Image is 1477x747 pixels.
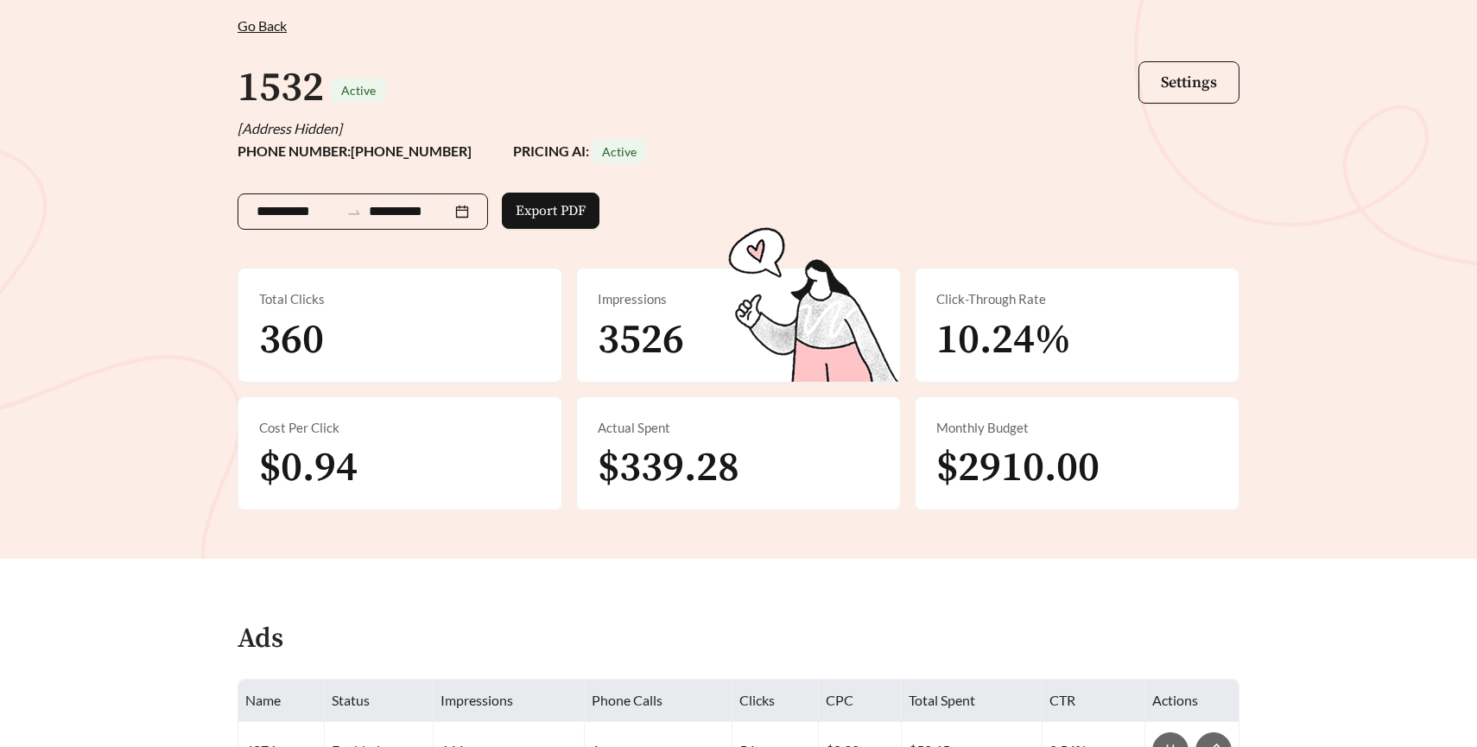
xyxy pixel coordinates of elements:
[346,205,362,220] span: swap-right
[732,680,819,722] th: Clicks
[259,442,358,494] span: $0.94
[936,314,1071,366] span: 10.24%
[598,289,879,309] div: Impressions
[936,418,1218,438] div: Monthly Budget
[238,680,325,722] th: Name
[936,442,1100,494] span: $2910.00
[259,418,541,438] div: Cost Per Click
[516,200,586,221] span: Export PDF
[826,692,853,708] span: CPC
[238,62,324,114] h1: 1532
[238,624,283,655] h4: Ads
[1145,680,1239,722] th: Actions
[341,83,376,98] span: Active
[902,680,1042,722] th: Total Spent
[1161,73,1217,92] span: Settings
[238,17,287,34] span: Go Back
[1049,692,1075,708] span: CTR
[238,120,342,136] i: [Address Hidden]
[325,680,434,722] th: Status
[259,289,541,309] div: Total Clicks
[585,680,732,722] th: Phone Calls
[598,314,684,366] span: 3526
[1138,61,1239,104] button: Settings
[502,193,599,229] button: Export PDF
[598,418,879,438] div: Actual Spent
[259,314,324,366] span: 360
[513,142,647,159] strong: PRICING AI:
[434,680,584,722] th: Impressions
[602,144,637,159] span: Active
[936,289,1218,309] div: Click-Through Rate
[346,204,362,219] span: to
[598,442,739,494] span: $339.28
[238,142,472,159] strong: PHONE NUMBER: [PHONE_NUMBER]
